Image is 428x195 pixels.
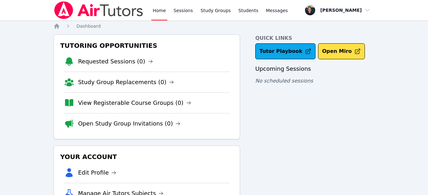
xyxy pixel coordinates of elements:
[59,40,235,51] h3: Tutoring Opportunities
[78,98,191,107] a: View Registerable Course Groups (0)
[318,43,365,59] button: Open Miro
[76,24,101,29] span: Dashboard
[78,119,181,128] a: Open Study Group Invitations (0)
[54,23,374,29] nav: Breadcrumb
[78,57,153,66] a: Requested Sessions (0)
[78,168,117,177] a: Edit Profile
[76,23,101,29] a: Dashboard
[255,43,316,59] a: Tutor Playbook
[266,7,288,14] span: Messages
[59,151,235,162] h3: Your Account
[255,64,374,73] h3: Upcoming Sessions
[255,34,374,42] h4: Quick Links
[54,1,144,19] img: Air Tutors
[255,78,313,84] span: No scheduled sessions
[78,78,174,87] a: Study Group Replacements (0)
